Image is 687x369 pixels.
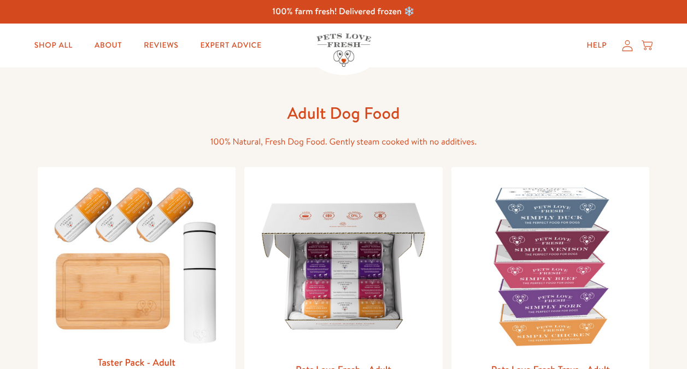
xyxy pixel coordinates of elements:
h1: Adult Dog Food [169,102,519,124]
span: 100% Natural, Fresh Dog Food. Gently steam cooked with no additives. [210,136,477,148]
a: Shop All [26,34,81,56]
a: Help [578,34,615,56]
img: Pets Love Fresh [316,33,371,67]
img: Pets Love Fresh Trays - Adult [460,176,641,357]
a: Reviews [135,34,187,56]
img: Taster Pack - Adult [46,176,227,349]
a: About [86,34,131,56]
a: Taster Pack - Adult [98,355,175,369]
a: Expert Advice [192,34,271,56]
img: Pets Love Fresh - Adult [253,176,434,357]
iframe: Gorgias live chat messenger [632,318,676,358]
